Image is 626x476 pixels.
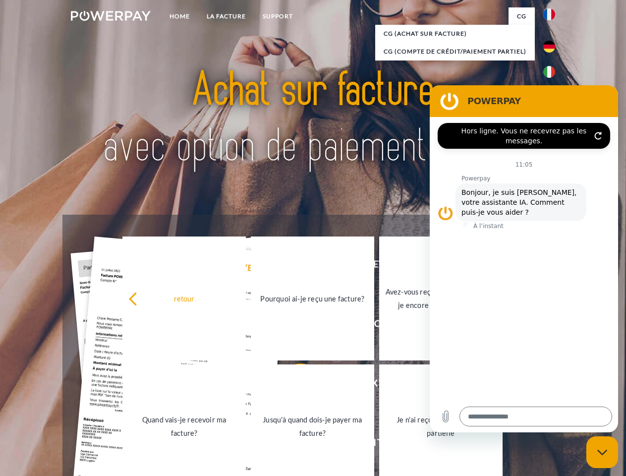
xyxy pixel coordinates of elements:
[543,41,555,53] img: de
[257,292,368,305] div: Pourquoi ai-je reçu une facture?
[385,413,497,440] div: Je n'ai reçu qu'une livraison partielle
[198,7,254,25] a: LA FACTURE
[128,413,240,440] div: Quand vais-je recevoir ma facture?
[128,292,240,305] div: retour
[509,7,535,25] a: CG
[385,285,497,312] div: Avez-vous reçu mes paiements, ai-je encore un solde ouvert?
[430,85,618,432] iframe: Fenêtre de messagerie
[254,7,301,25] a: Support
[543,66,555,78] img: it
[586,436,618,468] iframe: Bouton de lancement de la fenêtre de messagerie, conversation en cours
[71,11,151,21] img: logo-powerpay-white.svg
[257,413,368,440] div: Jusqu'à quand dois-je payer ma facture?
[95,48,531,190] img: title-powerpay_fr.svg
[375,25,535,43] a: CG (achat sur facture)
[375,43,535,60] a: CG (Compte de crédit/paiement partiel)
[379,237,503,360] a: Avez-vous reçu mes paiements, ai-je encore un solde ouvert?
[543,8,555,20] img: fr
[161,7,198,25] a: Home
